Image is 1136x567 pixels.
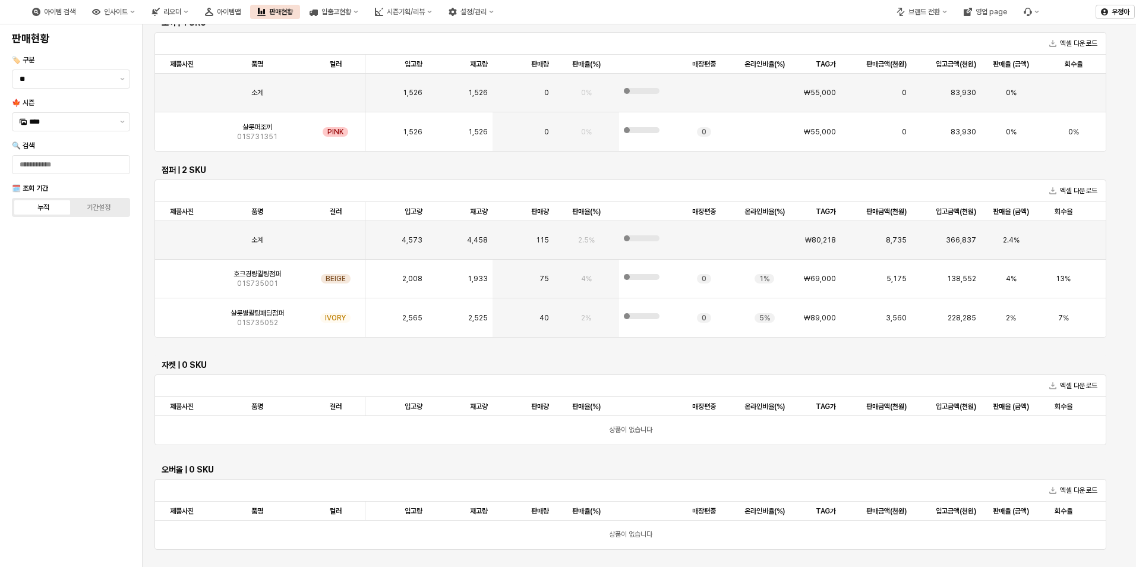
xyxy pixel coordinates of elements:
div: 상품이 없습니다 [155,416,1106,445]
span: 입고금액(천원) [936,506,976,516]
span: 품명 [251,59,263,69]
span: 판매금액(천원) [866,59,907,69]
span: 판매금액(천원) [866,506,907,516]
span: 입고금액(천원) [936,402,976,411]
span: 입고량 [405,207,422,216]
span: 품명 [251,207,263,216]
span: 0 [702,274,706,283]
span: 0% [1006,127,1017,137]
span: 🍁 시즌 [12,99,34,107]
span: ₩55,000 [804,88,836,97]
button: 엑셀 다운로드 [1045,483,1102,497]
span: 컬러 [330,402,342,411]
span: TAG가 [816,59,836,69]
span: 판매율(%) [572,59,601,69]
button: 엑셀 다운로드 [1045,184,1102,198]
label: 기간설정 [71,202,127,213]
span: 2,525 [468,313,488,323]
button: 제안 사항 표시 [115,70,130,88]
span: 판매율(%) [572,402,601,411]
span: IVORY [325,313,346,323]
span: 4,573 [402,235,422,245]
span: 판매율 (금액) [993,506,1029,516]
div: 리오더 [163,8,181,16]
div: 설정/관리 [441,5,501,19]
span: 4,458 [467,235,488,245]
span: 3,560 [886,313,907,323]
span: 5,175 [886,274,907,283]
span: 01S731351 [237,132,277,141]
button: 시즌기획/리뷰 [368,5,439,19]
span: TAG가 [816,207,836,216]
span: 회수율 [1055,402,1072,411]
span: 제품사진 [170,506,194,516]
span: 0% [1068,127,1079,137]
span: 판매율 (금액) [993,207,1029,216]
button: 영업 page [957,5,1014,19]
div: 아이템 검색 [25,5,83,19]
span: 228,285 [948,313,976,323]
span: 2,008 [402,274,422,283]
span: 01S735001 [237,279,278,288]
span: 입고량 [405,402,422,411]
div: 인사이트 [104,8,128,16]
span: 온라인비율(%) [744,59,785,69]
span: 판매금액(천원) [866,207,907,216]
span: ₩69,000 [804,274,836,283]
span: 매장편중 [692,207,716,216]
h4: 판매현황 [12,33,130,45]
span: 5% [759,313,770,323]
span: 4% [581,274,592,283]
span: 판매량 [531,506,549,516]
span: 0% [581,127,592,137]
span: 컬러 [330,506,342,516]
span: 판매량 [531,59,549,69]
span: 🔍 검색 [12,141,34,150]
span: 온라인비율(%) [744,402,785,411]
span: 매장편중 [692,506,716,516]
span: 0 [702,313,706,323]
button: 판매현황 [250,5,300,19]
div: 누적 [37,203,49,212]
span: 2,565 [402,313,422,323]
span: 소계 [251,235,263,245]
p: 우정아 [1112,7,1129,17]
button: 인사이트 [85,5,142,19]
span: 컬러 [330,207,342,216]
span: 판매금액(천원) [866,402,907,411]
span: 8,735 [886,235,907,245]
div: 아이템맵 [198,5,248,19]
h6: 자켓 | 0 SKU [162,360,1099,370]
span: BEIGE [326,274,346,283]
div: 브랜드 전환 [889,5,954,19]
span: 품명 [251,506,263,516]
span: 재고량 [470,506,488,516]
span: 품명 [251,402,263,411]
span: 1% [759,274,769,283]
span: 매장편중 [692,59,716,69]
span: 7% [1058,313,1069,323]
span: 온라인비율(%) [744,207,785,216]
span: 75 [539,274,549,283]
div: 상품이 없습니다 [155,521,1106,549]
div: 기간설정 [87,203,111,212]
span: 40 [539,313,549,323]
span: 138,552 [947,274,976,283]
div: 입출고현황 [321,8,351,16]
span: ₩55,000 [804,127,836,137]
span: 판매율 (금액) [993,59,1029,69]
span: 1,526 [403,88,422,97]
span: 2% [581,313,591,323]
span: 2.4% [1003,235,1020,245]
button: 제안 사항 표시 [115,113,130,131]
span: 제품사진 [170,402,194,411]
span: ₩80,218 [805,235,836,245]
label: 누적 [16,202,71,213]
span: TAG가 [816,506,836,516]
button: 리오더 [144,5,195,19]
span: 2.5% [578,235,595,245]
